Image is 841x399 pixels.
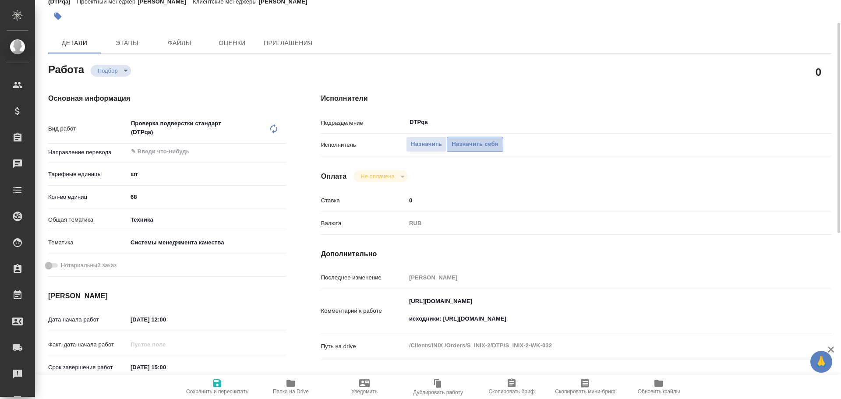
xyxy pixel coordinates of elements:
span: Оценки [211,38,253,49]
input: ✎ Введи что-нибудь [127,313,204,326]
span: Обновить файлы [638,388,680,395]
span: Дублировать работу [413,389,463,395]
button: Скопировать бриф [475,374,548,399]
h2: Работа [48,61,84,77]
div: Системы менеджмента качества [127,235,286,250]
button: Добавить тэг [48,7,67,26]
button: Подбор [95,67,120,74]
span: Назначить [411,139,442,149]
button: Назначить [406,137,447,152]
div: RUB [406,216,789,231]
p: Дата начала работ [48,315,127,324]
p: Кол-во единиц [48,193,127,201]
p: Исполнитель [321,141,406,149]
span: 🙏 [814,353,829,371]
p: Путь на drive [321,342,406,351]
p: Тарифные единицы [48,170,127,179]
p: Тематика [48,238,127,247]
input: ✎ Введи что-нибудь [127,191,286,203]
button: Назначить себя [447,137,503,152]
p: Комментарий к работе [321,307,406,315]
p: Направление перевода [48,148,127,157]
button: Open [784,121,786,123]
span: Нотариальный заказ [61,261,117,270]
button: 🙏 [810,351,832,373]
textarea: /Clients/INIX /Orders/S_INIX-2/DTP/S_INIX-2-WK-032 [406,338,789,353]
p: Валюта [321,219,406,228]
h4: Оплата [321,171,347,182]
span: Приглашения [264,38,313,49]
span: Сохранить и пересчитать [186,388,248,395]
p: Подразделение [321,119,406,127]
span: Скопировать бриф [488,388,534,395]
p: Общая тематика [48,215,127,224]
div: Подбор [353,170,407,182]
button: Сохранить и пересчитать [180,374,254,399]
span: Файлы [159,38,201,49]
span: Уведомить [351,388,378,395]
h4: [PERSON_NAME] [48,291,286,301]
div: шт [127,167,286,182]
h2: 0 [816,64,821,79]
input: Пустое поле [406,271,789,284]
input: ✎ Введи что-нибудь [127,361,204,374]
input: ✎ Введи что-нибудь [130,146,254,157]
button: Папка на Drive [254,374,328,399]
textarea: [URL][DOMAIN_NAME] исходники: [URL][DOMAIN_NAME] [406,294,789,326]
p: Последнее изменение [321,273,406,282]
button: Не оплачена [358,173,397,180]
p: Вид работ [48,124,127,133]
p: Срок завершения работ [48,363,127,372]
span: Этапы [106,38,148,49]
button: Обновить файлы [622,374,696,399]
div: Подбор [91,65,131,77]
span: Назначить себя [452,139,498,149]
button: Скопировать мини-бриф [548,374,622,399]
span: Папка на Drive [273,388,309,395]
p: Факт. дата начала работ [48,340,127,349]
p: Ставка [321,196,406,205]
h4: Исполнители [321,93,831,104]
div: Техника [127,212,286,227]
button: Уведомить [328,374,401,399]
button: Дублировать работу [401,374,475,399]
span: Скопировать мини-бриф [555,388,615,395]
span: Детали [53,38,95,49]
input: Пустое поле [127,338,204,351]
h4: Дополнительно [321,249,831,259]
button: Open [281,151,283,152]
input: ✎ Введи что-нибудь [406,194,789,207]
h4: Основная информация [48,93,286,104]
